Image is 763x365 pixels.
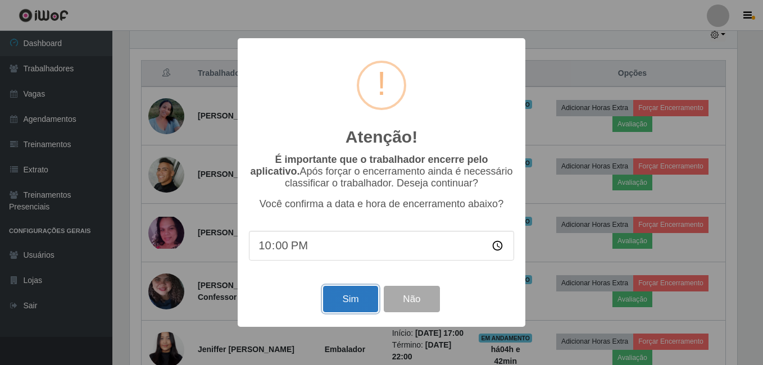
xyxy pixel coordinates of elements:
b: É importante que o trabalhador encerre pelo aplicativo. [250,154,488,177]
button: Não [384,286,439,312]
p: Você confirma a data e hora de encerramento abaixo? [249,198,514,210]
button: Sim [323,286,378,312]
h2: Atenção! [346,127,417,147]
p: Após forçar o encerramento ainda é necessário classificar o trabalhador. Deseja continuar? [249,154,514,189]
